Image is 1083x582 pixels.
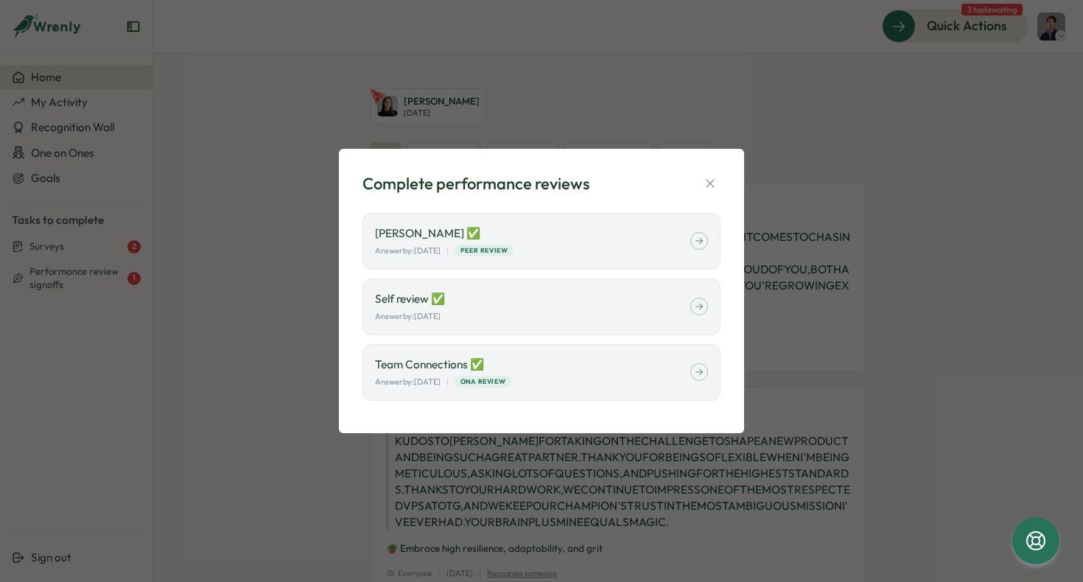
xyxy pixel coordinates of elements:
[362,278,721,335] a: Self review ✅Answerby:[DATE]
[375,310,441,323] p: Answer by: [DATE]
[362,344,721,401] a: Team Connections ✅Answerby:[DATE]|ONA Review
[362,172,589,195] div: Complete performance reviews
[375,225,690,242] p: [PERSON_NAME] ✅
[375,291,690,307] p: Self review ✅
[446,245,449,257] p: |
[375,357,690,373] p: Team Connections ✅
[362,213,721,270] a: [PERSON_NAME] ✅Answerby:[DATE]|Peer Review
[446,376,449,388] p: |
[375,376,441,388] p: Answer by: [DATE]
[375,245,441,257] p: Answer by: [DATE]
[460,376,506,387] span: ONA Review
[460,245,508,256] span: Peer Review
